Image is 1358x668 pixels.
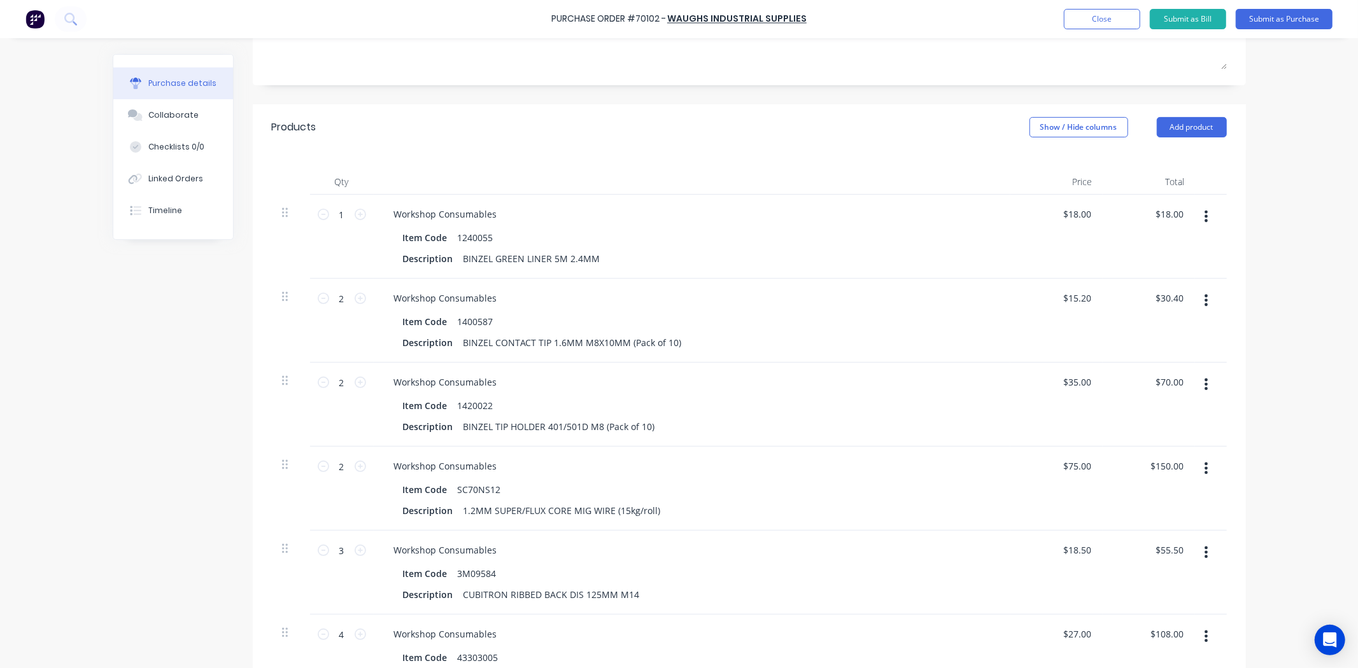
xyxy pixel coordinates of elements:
div: Timeline [148,205,182,216]
div: Checklists 0/0 [148,141,204,153]
div: 1.2MM SUPER/FLUX CORE MIG WIRE (15kg/roll) [458,501,666,520]
div: Workshop Consumables [384,541,507,559]
button: Show / Hide columns [1029,117,1128,137]
div: BINZEL CONTACT TIP 1.6MM M8X10MM (Pack of 10) [458,333,687,352]
button: Submit as Purchase [1236,9,1333,29]
div: Item Code [398,648,453,667]
div: Description [398,501,458,520]
div: Item Code [398,396,453,415]
div: Open Intercom Messenger [1315,625,1345,655]
div: Price [1010,169,1103,195]
div: Workshop Consumables [384,457,507,475]
button: Collaborate [113,99,233,131]
div: SC70NS12 [453,480,506,499]
img: Factory [25,10,45,29]
div: Workshop Consumables [384,205,507,223]
div: Item Code [398,312,453,331]
button: Linked Orders [113,163,233,195]
div: Products [272,120,316,135]
div: Total [1103,169,1195,195]
div: Purchase details [148,78,216,89]
div: Item Code [398,564,453,583]
div: 3M09584 [453,564,502,583]
button: Timeline [113,195,233,226]
div: Description [398,333,458,352]
button: Submit as Bill [1150,9,1226,29]
button: Purchase details [113,67,233,99]
div: Description [398,249,458,268]
div: Workshop Consumables [384,625,507,643]
div: Description [398,585,458,604]
div: Purchase Order #70102 - [551,13,666,26]
a: Waughs Industrial Supplies [667,13,807,25]
div: Collaborate [148,109,199,121]
div: BINZEL GREEN LINER 5M 2.4MM [458,249,605,268]
div: 43303005 [453,648,504,667]
div: Item Code [398,480,453,499]
button: Add product [1157,117,1227,137]
div: 1420022 [453,396,499,415]
div: Workshop Consumables [384,289,507,307]
button: Checklists 0/0 [113,131,233,163]
div: Workshop Consumables [384,373,507,391]
div: 1240055 [453,228,499,247]
button: Close [1064,9,1140,29]
div: CUBITRON RIBBED BACK DIS 125MM M14 [458,585,645,604]
div: Item Code [398,228,453,247]
div: Linked Orders [148,173,203,184]
div: 1400587 [453,312,499,331]
div: BINZEL TIP HOLDER 401/501D M8 (Pack of 10) [458,417,660,436]
div: Qty [310,169,374,195]
div: Description [398,417,458,436]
